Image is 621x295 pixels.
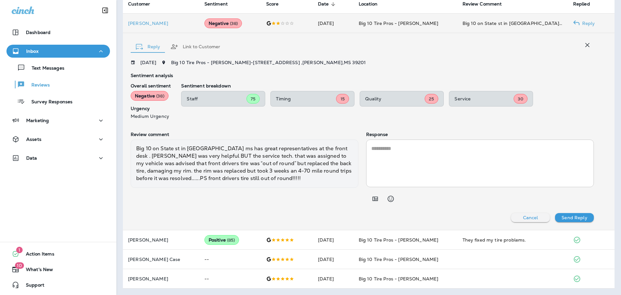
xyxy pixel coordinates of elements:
p: Sentiment breakdown [181,83,594,88]
span: Big 10 Tire Pros - [PERSON_NAME] [359,276,438,282]
p: Urgency [131,106,171,111]
p: Data [26,155,37,161]
p: Timing [276,96,336,101]
p: Quality [365,96,425,101]
span: 1 [16,247,23,253]
p: Marketing [26,118,49,123]
button: Survey Responses [6,95,110,108]
button: Assets [6,133,110,146]
p: Response [366,132,594,137]
p: Reply [580,21,595,26]
p: Review comment [131,132,358,137]
button: Marketing [6,114,110,127]
span: Date [318,1,337,7]
p: Send Reply [561,215,587,220]
p: [PERSON_NAME] [128,21,194,26]
button: Text Messages [6,61,110,74]
p: Text Messages [25,65,64,72]
span: Support [19,282,44,290]
p: Sentiment analysis [131,73,594,78]
p: Cancel [523,215,538,220]
span: Sentiment [204,1,228,7]
button: 1Action Items [6,247,110,260]
span: 10 [15,262,24,269]
span: Location [359,1,386,7]
span: ( 38 ) [156,93,164,99]
span: Score [266,1,279,7]
p: [PERSON_NAME] Case [128,257,194,262]
div: They fixed my tire problems. [463,237,563,243]
span: 15 [341,96,345,102]
button: 10What's New [6,263,110,276]
span: Score [266,1,287,7]
p: Overall sentiment [131,83,171,88]
span: Review Comment [463,1,510,7]
span: Big 10 Tire Pros - [PERSON_NAME] [359,256,438,262]
button: Link to Customer [165,35,225,58]
span: Customer [128,1,150,7]
p: Reviews [25,82,50,88]
button: Collapse Sidebar [96,4,114,17]
td: [DATE] [313,269,354,289]
span: Big 10 Tire Pros - [PERSON_NAME] [359,237,438,243]
td: [DATE] [313,250,354,269]
span: Big 10 Tire Pros - [PERSON_NAME] [359,20,438,26]
div: Click to view Customer Drawer [128,21,194,26]
span: Action Items [19,251,54,259]
p: Staff [187,96,246,101]
td: [DATE] [313,14,354,33]
td: -- [199,250,261,269]
span: Big 10 Tire Pros - [PERSON_NAME] - [STREET_ADDRESS] , [PERSON_NAME] , MS 39201 [171,60,366,65]
button: Reply [131,35,165,58]
span: Replied [573,1,590,7]
button: Inbox [6,45,110,58]
span: Review Comment [463,1,502,7]
td: [DATE] [313,230,354,250]
button: Dashboard [6,26,110,39]
button: Send Reply [555,213,594,222]
div: Negative [204,18,242,28]
div: Negative [131,91,169,101]
span: ( 85 ) [227,237,235,243]
span: 25 [429,96,434,102]
div: Positive [204,235,239,245]
span: 75 [251,96,256,102]
span: What's New [19,267,53,275]
span: 30 [518,96,523,102]
span: Date [318,1,329,7]
p: [DATE] [140,60,156,65]
button: Reviews [6,78,110,91]
button: Cancel [511,213,550,222]
p: Medium Urgency [131,114,171,119]
span: ( 38 ) [230,21,238,26]
button: Data [6,152,110,165]
span: Location [359,1,377,7]
td: -- [199,269,261,289]
div: Big 10 on State st in jackson ms has great representatives at the front desk . Monica was very he... [463,20,563,27]
p: Assets [26,137,41,142]
button: Add in a premade template [369,192,382,205]
button: Support [6,278,110,291]
p: [PERSON_NAME] [128,276,194,281]
p: Dashboard [26,30,50,35]
div: Big 10 on State st in [GEOGRAPHIC_DATA] ms has great representatives at the front desk . [PERSON_... [131,140,358,187]
span: Customer [128,1,158,7]
p: Survey Responses [25,99,72,105]
p: Inbox [26,49,38,54]
button: Select an emoji [384,192,397,205]
span: Sentiment [204,1,236,7]
p: Service [454,96,514,101]
p: [PERSON_NAME] [128,237,194,243]
span: Replied [573,1,598,7]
